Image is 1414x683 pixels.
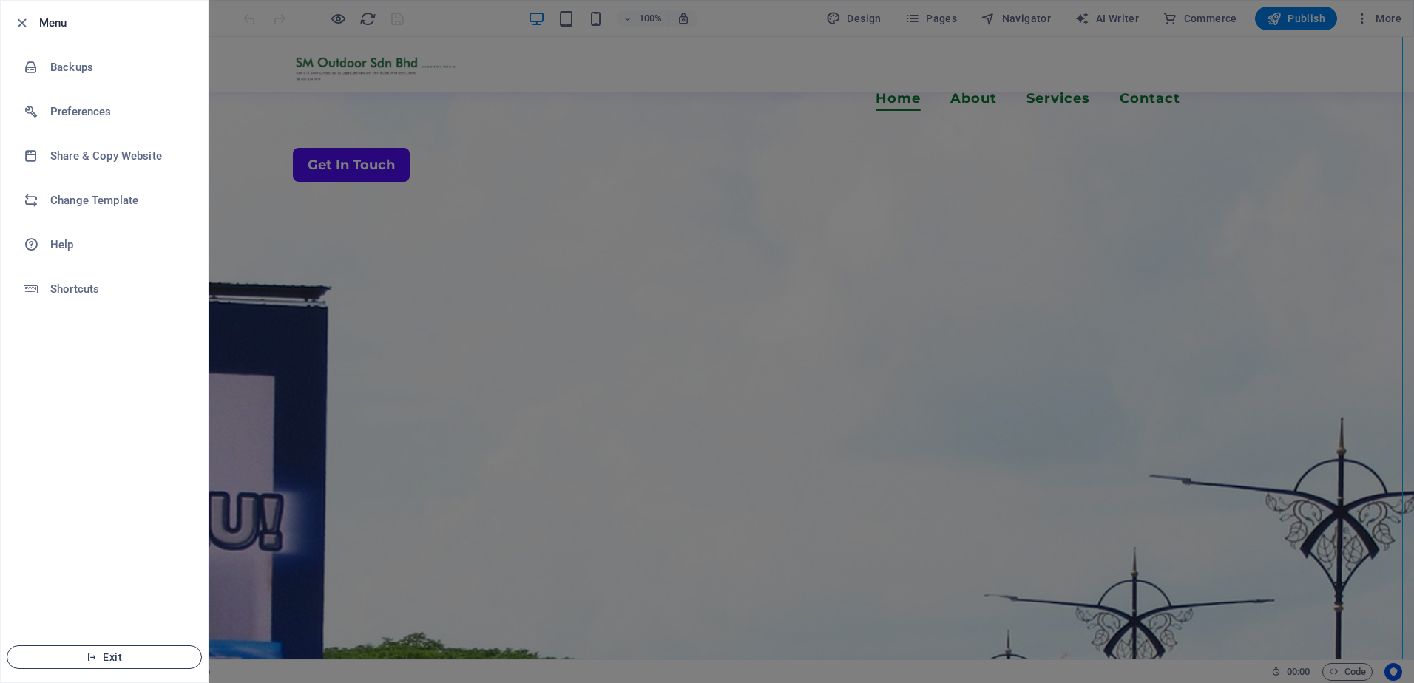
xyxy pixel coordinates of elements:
h6: Change Template [50,191,187,209]
span: Exit [19,651,189,663]
h6: Backups [50,58,187,76]
h6: Help [50,236,187,254]
h6: Menu [39,14,196,32]
button: Exit [7,645,202,669]
h6: Shortcuts [50,280,187,298]
a: Help [1,222,208,267]
h6: Preferences [50,103,187,120]
h6: Share & Copy Website [50,147,187,165]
